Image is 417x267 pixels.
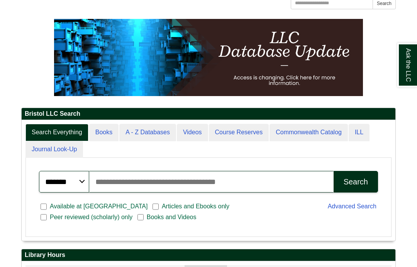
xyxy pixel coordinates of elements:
[47,202,151,211] span: Available at [GEOGRAPHIC_DATA]
[25,124,88,141] a: Search Everything
[328,203,376,210] a: Advanced Search
[25,141,83,158] a: Journal Look-Up
[47,213,136,222] span: Peer reviewed (scholarly) only
[137,214,144,221] input: Books and Videos
[177,124,208,141] a: Videos
[159,202,232,211] span: Articles and Ebooks only
[144,213,200,222] span: Books and Videos
[344,177,368,186] div: Search
[22,249,395,261] h2: Library Hours
[89,124,119,141] a: Books
[153,203,159,210] input: Articles and Ebooks only
[349,124,370,141] a: ILL
[54,19,363,96] img: HTML tutorial
[334,171,378,193] button: Search
[22,108,395,120] h2: Bristol LLC Search
[119,124,176,141] a: A - Z Databases
[270,124,348,141] a: Commonwealth Catalog
[41,214,47,221] input: Peer reviewed (scholarly) only
[41,203,47,210] input: Available at [GEOGRAPHIC_DATA]
[209,124,269,141] a: Course Reserves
